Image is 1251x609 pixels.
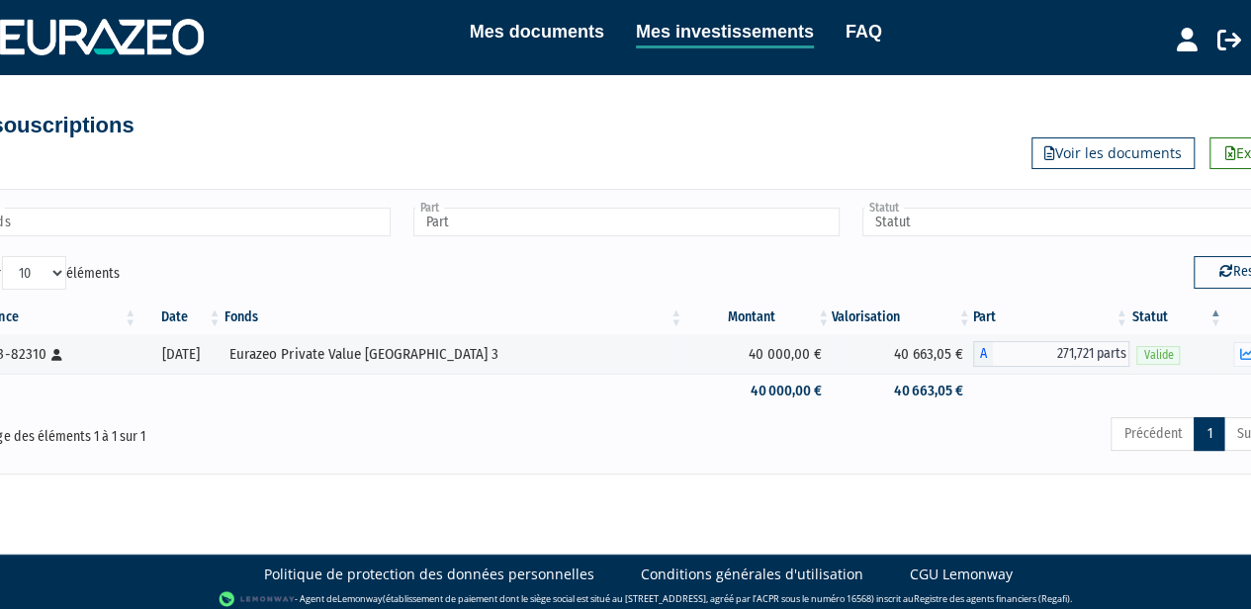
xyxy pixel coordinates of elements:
[1129,301,1223,334] th: Statut : activer pour trier la colonne par ordre d&eacute;croissant
[973,341,993,367] span: A
[641,565,863,584] a: Conditions générales d'utilisation
[2,256,66,290] select: Afficheréléments
[684,374,832,408] td: 40 000,00 €
[910,565,1013,584] a: CGU Lemonway
[337,591,383,604] a: Lemonway
[1194,417,1224,451] a: 1
[914,591,1070,604] a: Registre des agents financiers (Regafi)
[1031,137,1195,169] a: Voir les documents
[219,589,295,609] img: logo-lemonway.png
[1111,417,1195,451] a: Précédent
[832,301,972,334] th: Valorisation: activer pour trier la colonne par ordre croissant
[223,301,684,334] th: Fonds: activer pour trier la colonne par ordre croissant
[973,301,1130,334] th: Part: activer pour trier la colonne par ordre croissant
[1136,346,1180,365] span: Valide
[51,349,62,361] i: [Français] Personne physique
[993,341,1130,367] span: 271,721 parts
[636,18,814,48] a: Mes investissements
[832,374,972,408] td: 40 663,05 €
[138,301,223,334] th: Date: activer pour trier la colonne par ordre croissant
[684,334,832,374] td: 40 000,00 €
[973,341,1130,367] div: A - Eurazeo Private Value Europe 3
[264,565,594,584] a: Politique de protection des données personnelles
[145,344,216,365] div: [DATE]
[846,18,882,45] a: FAQ
[229,344,677,365] div: Eurazeo Private Value [GEOGRAPHIC_DATA] 3
[20,589,1231,609] div: - Agent de (établissement de paiement dont le siège social est situé au [STREET_ADDRESS], agréé p...
[470,18,604,45] a: Mes documents
[684,301,832,334] th: Montant: activer pour trier la colonne par ordre croissant
[832,334,972,374] td: 40 663,05 €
